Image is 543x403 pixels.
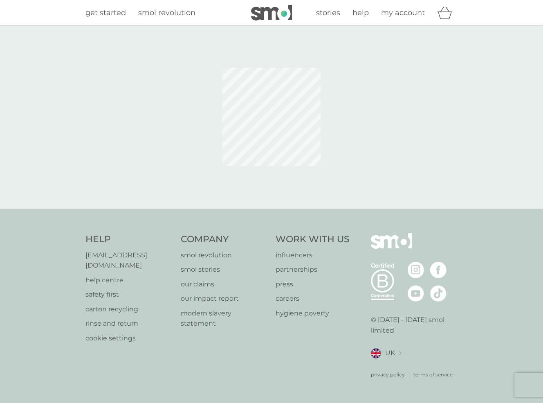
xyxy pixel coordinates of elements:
[85,233,173,246] h4: Help
[276,250,350,261] a: influencers
[181,308,268,329] a: modern slavery statement
[181,250,268,261] a: smol revolution
[276,293,350,304] a: careers
[85,275,173,286] a: help centre
[181,279,268,290] a: our claims
[371,315,458,335] p: © [DATE] - [DATE] smol limited
[138,7,195,19] a: smol revolution
[85,333,173,344] a: cookie settings
[316,7,340,19] a: stories
[85,304,173,315] a: carton recycling
[85,250,173,271] a: [EMAIL_ADDRESS][DOMAIN_NAME]
[371,371,405,378] a: privacy policy
[85,7,126,19] a: get started
[85,8,126,17] span: get started
[381,7,425,19] a: my account
[316,8,340,17] span: stories
[85,289,173,300] a: safety first
[276,308,350,319] a: hygiene poverty
[430,262,447,278] img: visit the smol Facebook page
[381,8,425,17] span: my account
[138,8,195,17] span: smol revolution
[430,285,447,302] img: visit the smol Tiktok page
[85,318,173,329] a: rinse and return
[352,7,369,19] a: help
[408,262,424,278] img: visit the smol Instagram page
[437,5,458,21] div: basket
[385,348,395,358] span: UK
[181,293,268,304] a: our impact report
[181,233,268,246] h4: Company
[408,285,424,302] img: visit the smol Youtube page
[276,279,350,290] a: press
[251,5,292,20] img: smol
[276,233,350,246] h4: Work With Us
[352,8,369,17] span: help
[181,264,268,275] a: smol stories
[413,371,453,378] a: terms of service
[276,264,350,275] a: partnerships
[399,351,402,356] img: select a new location
[371,233,412,261] img: smol
[371,348,381,358] img: UK flag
